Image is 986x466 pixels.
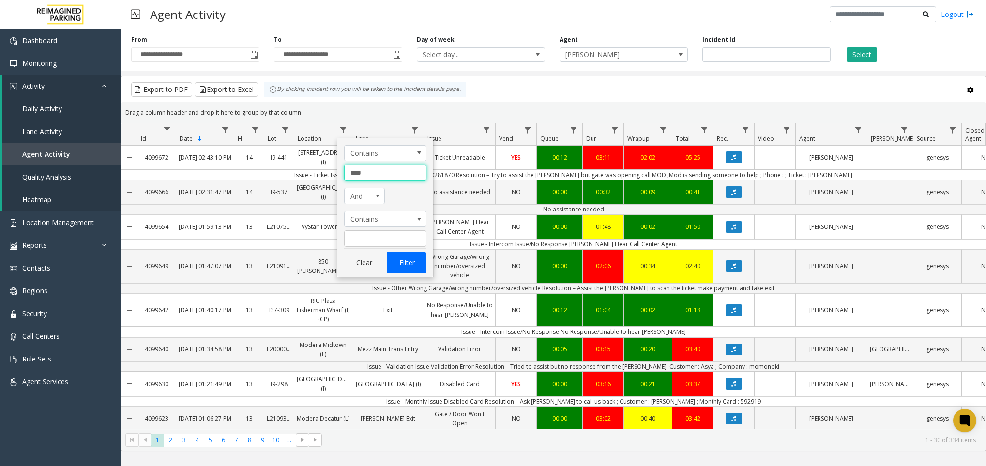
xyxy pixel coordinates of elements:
[230,434,243,447] span: Page 7
[234,150,264,165] a: 14
[585,379,621,389] div: 03:16
[151,434,164,447] span: Page 1
[409,123,422,136] a: Lane Filter Menu
[626,222,669,231] div: 00:02
[511,153,521,162] span: YES
[496,411,536,425] a: NO
[131,82,192,97] button: Export to PDF
[10,378,17,386] img: 'icon'
[583,185,623,199] a: 00:32
[424,250,495,283] a: Wrong Garage/wrong number/oversized vehicle
[137,377,176,391] a: 4099630
[796,377,867,391] a: [PERSON_NAME]
[283,434,296,447] span: Page 11
[537,411,582,425] a: 00:00
[22,81,45,90] span: Activity
[22,377,68,386] span: Agent Services
[867,342,913,356] a: [GEOGRAPHIC_DATA]
[585,345,621,354] div: 03:15
[22,354,51,363] span: Rule Sets
[537,377,582,391] a: 00:00
[966,9,974,19] img: logout
[913,150,961,165] a: genesys
[131,2,140,26] img: pageIcon
[512,414,521,422] span: NO
[137,150,176,165] a: 4099672
[344,211,426,227] span: Location Filter Operators
[852,123,865,136] a: Agent Filter Menu
[344,252,384,273] button: Clear
[496,377,536,391] a: YES
[537,259,582,273] a: 00:00
[176,259,234,273] a: [DATE] 01:47:07 PM
[675,187,711,196] div: 00:41
[511,380,521,388] span: YES
[672,220,713,234] a: 01:50
[624,342,672,356] a: 00:20
[702,35,735,44] label: Incident Id
[121,403,137,434] a: Collapse Details
[195,82,258,97] button: Export to Excel
[391,48,402,61] span: Toggle popup
[676,135,690,143] span: Total
[22,195,51,204] span: Heatmap
[583,342,623,356] a: 03:15
[512,188,521,196] span: NO
[22,218,94,227] span: Location Management
[585,414,621,423] div: 03:02
[780,123,793,136] a: Video Filter Menu
[675,414,711,423] div: 03:42
[539,153,580,162] div: 00:12
[337,123,350,136] a: Location Filter Menu
[176,150,234,165] a: [DATE] 02:43:10 PM
[22,150,70,159] span: Agent Activity
[871,135,915,143] span: [PERSON_NAME]
[298,135,321,143] span: Location
[796,150,867,165] a: [PERSON_NAME]
[512,262,521,270] span: NO
[539,261,580,271] div: 00:00
[256,434,269,447] span: Page 9
[264,303,294,317] a: I37-309
[941,9,974,19] a: Logout
[424,377,495,391] a: Disabled Card
[294,411,352,425] a: Modera Decatur (L)
[269,86,277,93] img: infoIcon.svg
[345,211,410,227] span: Contains
[141,135,146,143] span: Id
[739,123,752,136] a: Rec. Filter Menu
[176,220,234,234] a: [DATE] 01:59:13 PM
[796,342,867,356] a: [PERSON_NAME]
[249,123,262,136] a: H Filter Menu
[672,303,713,317] a: 01:18
[480,123,493,136] a: Issue Filter Menu
[344,165,426,181] input: Location Filter
[626,414,669,423] div: 00:40
[796,259,867,273] a: [PERSON_NAME]
[672,342,713,356] a: 03:40
[424,215,495,238] a: [PERSON_NAME] Hear Call Center Agent
[499,135,513,143] span: Vend
[512,345,521,353] span: NO
[352,342,424,356] a: Mezz Main Trans Entry
[537,150,582,165] a: 00:12
[675,379,711,389] div: 03:37
[234,220,264,234] a: 13
[294,180,352,204] a: [GEOGRAPHIC_DATA] (I)
[799,135,815,143] span: Agent
[121,142,137,173] a: Collapse Details
[264,259,294,273] a: L21091600
[22,36,57,45] span: Dashboard
[268,135,276,143] span: Lot
[898,123,911,136] a: Parker Filter Menu
[270,434,283,447] span: Page 10
[512,306,521,314] span: NO
[539,345,580,354] div: 00:05
[657,123,670,136] a: Wrapup Filter Menu
[274,35,282,44] label: To
[796,185,867,199] a: [PERSON_NAME]
[539,414,580,423] div: 00:00
[176,342,234,356] a: [DATE] 01:34:58 PM
[626,153,669,162] div: 02:02
[521,123,534,136] a: Vend Filter Menu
